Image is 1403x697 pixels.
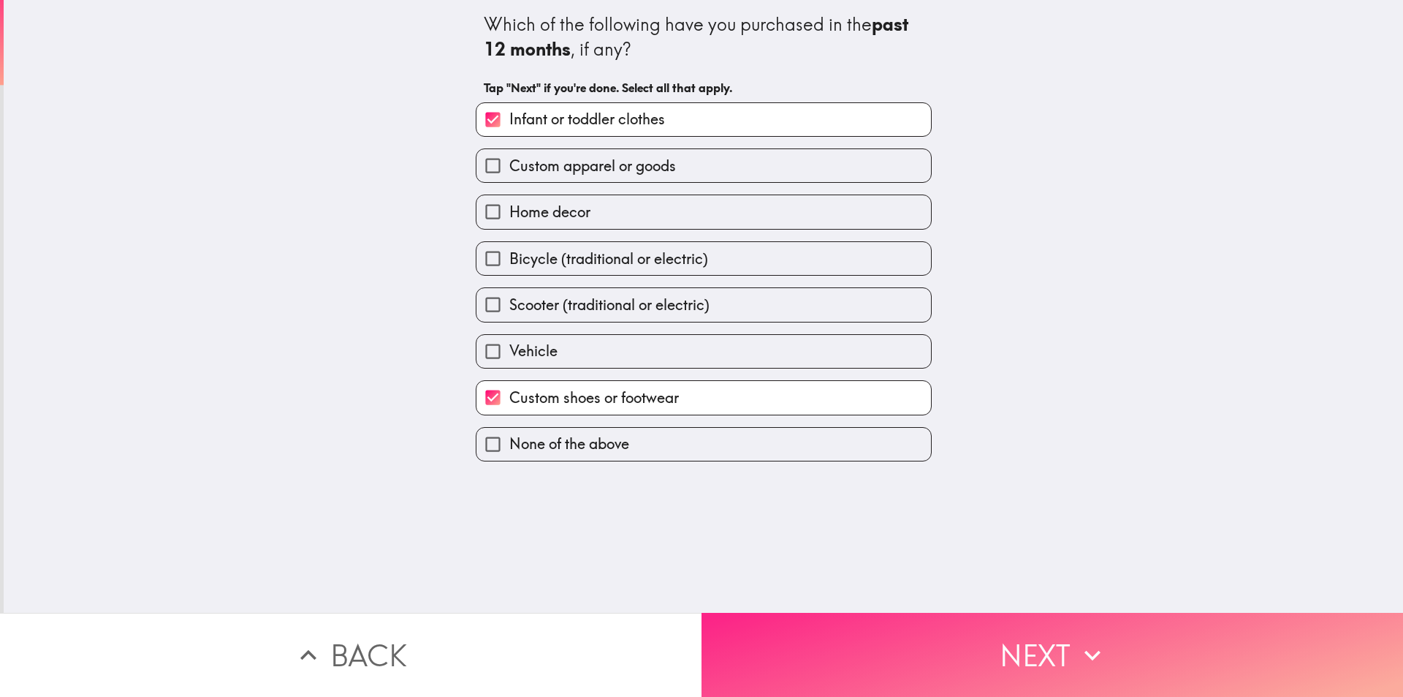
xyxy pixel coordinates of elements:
button: Scooter (traditional or electric) [476,288,931,321]
button: Next [701,613,1403,697]
button: Custom shoes or footwear [476,381,931,414]
button: Infant or toddler clothes [476,103,931,136]
h6: Tap "Next" if you're done. Select all that apply. [484,80,924,96]
button: None of the above [476,428,931,461]
span: Custom shoes or footwear [509,388,679,408]
button: Custom apparel or goods [476,149,931,182]
span: None of the above [509,434,629,454]
button: Vehicle [476,335,931,368]
span: Home decor [509,202,590,222]
div: Which of the following have you purchased in the , if any? [484,12,924,61]
button: Bicycle (traditional or electric) [476,242,931,275]
span: Bicycle (traditional or electric) [509,249,708,269]
button: Home decor [476,195,931,228]
span: Infant or toddler clothes [509,109,665,129]
span: Custom apparel or goods [509,156,676,176]
b: past 12 months [484,13,913,60]
span: Vehicle [509,341,558,361]
span: Scooter (traditional or electric) [509,295,710,315]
